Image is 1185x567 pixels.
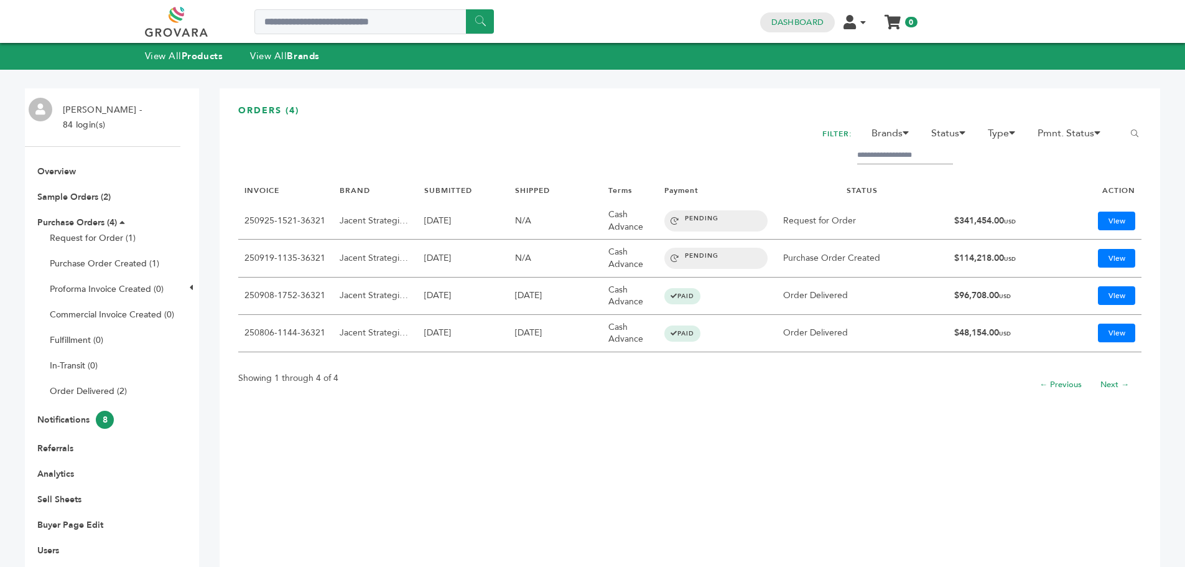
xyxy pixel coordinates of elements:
[333,240,418,277] td: Jacent Strategic Manufacturing, LLC
[238,105,1141,126] h3: ORDERS (4)
[37,443,73,454] a: Referrals
[948,240,1064,277] td: $114,218.00
[509,240,602,277] td: N/A
[1031,126,1114,147] li: Pmnt. Status
[50,232,136,244] a: Request for Order (1)
[664,326,700,342] span: PAID
[287,50,319,62] strong: Brands
[418,315,509,352] td: [DATE]
[244,327,325,339] a: 250806-1144-36321
[37,414,114,426] a: Notifications8
[333,278,418,315] td: Jacent Strategic Manufacturing, LLC
[982,126,1029,147] li: Type
[96,411,114,429] span: 8
[424,185,472,195] a: SUBMITTED
[250,50,320,62] a: View AllBrands
[145,50,223,62] a: View AllProducts
[509,202,602,240] td: N/A
[602,240,658,277] td: Cash Advance
[1098,249,1135,268] a: View
[822,126,852,143] h2: FILTER:
[1100,379,1129,390] a: Next →
[50,258,159,269] a: Purchase Order Created (1)
[948,278,1064,315] td: $96,708.00
[777,278,948,315] td: Order Delivered
[50,334,103,346] a: Fulfillment (0)
[50,309,174,321] a: Commercial Invoice Created (0)
[37,494,81,505] a: Sell Sheets
[602,278,658,315] td: Cash Advance
[37,217,117,228] a: Purchase Orders (4)
[1039,379,1082,390] a: ← Previous
[333,202,418,240] td: Jacent Strategic Manufacturing, LLC
[1004,218,1016,225] span: USD
[254,9,494,34] input: Search a product or brand...
[418,278,509,315] td: [DATE]
[37,166,76,177] a: Overview
[777,240,948,277] td: Purchase Order Created
[865,126,922,147] li: Brands
[771,17,824,28] a: Dashboard
[1098,286,1135,305] a: View
[238,371,338,386] p: Showing 1 through 4 of 4
[418,202,509,240] td: [DATE]
[244,185,279,195] a: INVOICE
[333,315,418,352] td: Jacent Strategic Manufacturing, LLC
[50,283,164,295] a: Proforma Invoice Created (0)
[244,215,325,227] a: 250925-1521-36321
[1064,179,1141,202] th: ACTION
[948,315,1064,352] td: $48,154.00
[29,98,52,121] img: profile.png
[509,315,602,352] td: [DATE]
[244,252,325,264] a: 250919-1135-36321
[37,191,111,203] a: Sample Orders (2)
[664,288,700,304] span: PAID
[57,103,145,133] li: [PERSON_NAME] - 84 login(s)
[664,185,699,195] a: Payment
[999,330,1011,337] span: USD
[1004,255,1016,263] span: USD
[340,185,370,195] a: BRAND
[244,289,325,301] a: 250908-1752-36321
[1098,324,1135,342] a: View
[885,11,899,24] a: My Cart
[608,185,632,195] a: Terms
[664,248,768,269] span: PENDING
[37,468,74,480] a: Analytics
[925,126,979,147] li: Status
[999,293,1011,300] span: USD
[777,315,948,352] td: Order Delivered
[602,315,658,352] td: Cash Advance
[418,240,509,277] td: [DATE]
[50,385,127,397] a: Order Delivered (2)
[777,179,948,202] th: STATUS
[182,50,223,62] strong: Products
[515,185,550,195] a: SHIPPED
[948,202,1064,240] td: $341,454.00
[664,210,768,232] span: PENDING
[37,545,59,556] a: Users
[50,360,98,372] a: In-Transit (0)
[1098,212,1135,230] a: View
[37,519,103,531] a: Buyer Page Edit
[857,147,953,164] input: Filter by keywords
[905,17,917,27] span: 0
[602,202,658,240] td: Cash Advance
[509,278,602,315] td: [DATE]
[777,202,948,240] td: Request for Order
